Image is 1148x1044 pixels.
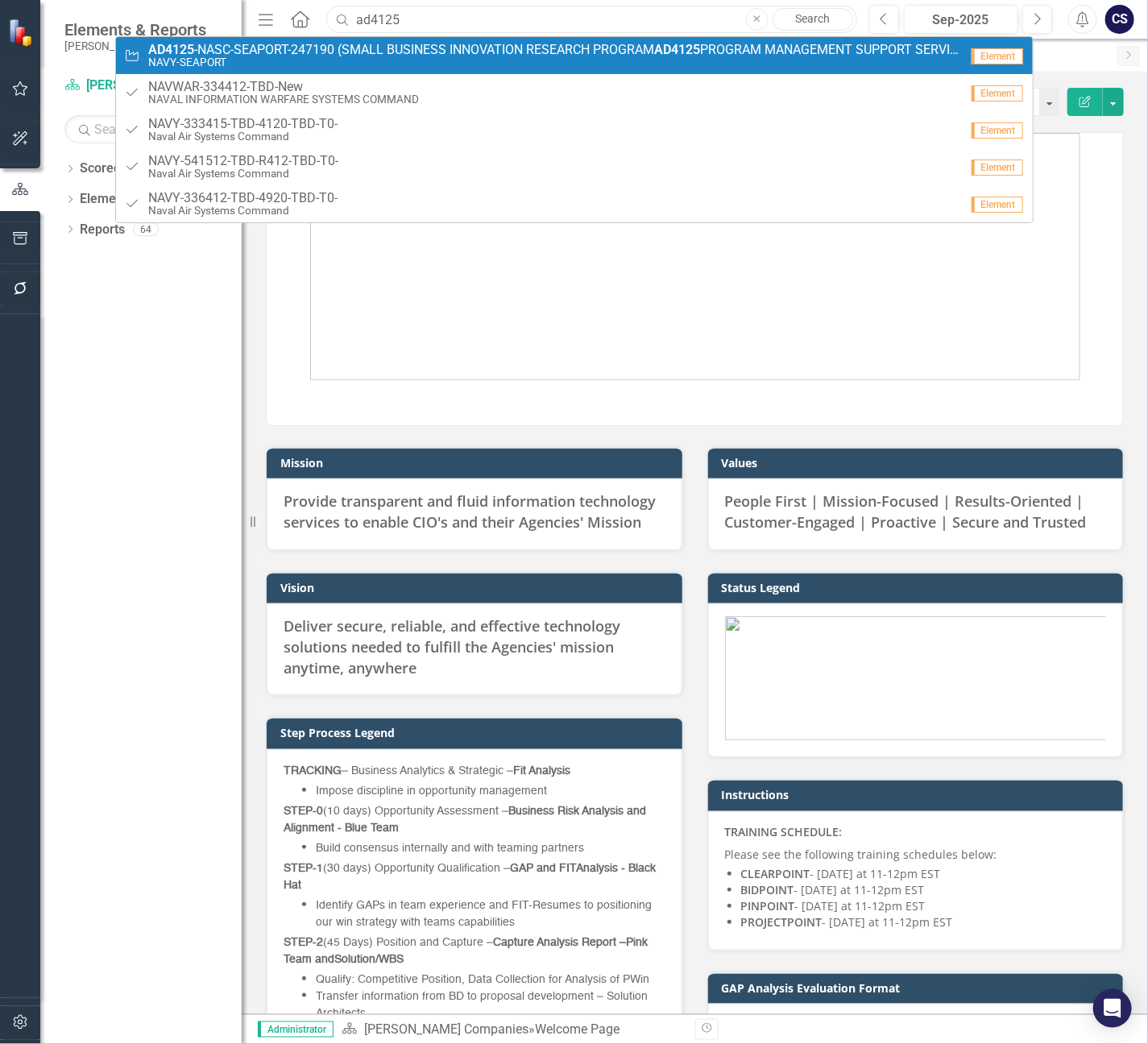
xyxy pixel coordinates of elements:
[284,937,626,948] span: Position and Capture –
[972,85,1023,101] span: Element
[316,785,547,797] span: Impose discipline in opportunity management
[148,130,338,143] small: Naval Air Systems Command
[64,77,226,95] a: [PERSON_NAME] Companies
[284,863,656,891] strong: Analysis - Black Hat
[972,48,1023,64] span: Element
[741,898,1107,914] li: - [DATE] at 11-12pm EST
[654,42,700,57] strong: AD4125
[8,18,36,46] img: ClearPoint Strategy
[342,1021,683,1039] div: »
[284,806,323,817] strong: STEP-0
[64,115,226,143] input: Search Below...
[148,205,338,217] small: Naval Air Systems Command
[148,43,959,57] span: -NASC-SEAPORT-247190 (SMALL BUSINESS INNOVATION RESEARCH PROGRAM PROGRAM MANAGEMENT SUPPORT SERVI...
[64,20,207,39] span: Elements & Reports
[80,221,125,239] a: Reports
[513,765,570,777] strong: Fit Analysis
[64,39,207,52] small: [PERSON_NAME] Companies
[284,806,646,834] span: (10 days) Opportunity Assessment –
[972,122,1023,139] span: Element
[284,616,620,677] span: Deliver secure, reliable, and effective technology solutions needed to fulfill the Agencies' miss...
[280,457,674,469] h3: Mission
[116,185,1033,222] a: NAVY-336412-TBD-4920-TBD-T0-Naval Air Systems CommandElement
[116,74,1033,111] a: NAVWAR-334412-TBD-NewNAVAL INFORMATION WARFARE SYSTEMS COMMANDElement
[510,863,576,874] strong: GAP and FIT
[725,616,1107,740] img: image%20v3.png
[323,937,373,948] span: (45 Days)
[280,727,674,739] h3: Step Process Legend
[722,457,1116,469] h3: Values
[535,1021,620,1037] div: Welcome Page
[284,937,323,948] strong: STEP-2
[284,491,656,532] span: Provide transparent and fluid information technology services to enable CIO's and their Agencies'...
[725,491,1087,532] span: People First | Mission-Focused | Results-Oriented | Customer-Engaged | Proactive | Secure and Tru...
[904,5,1019,34] button: Sep-2025
[284,863,656,891] span: (30 days) Opportunity Qualification –
[284,765,570,777] span: – Business Analytics & Strategic –
[326,6,856,34] input: Search ClearPoint...
[284,937,648,965] strong: Pink Team and
[258,1021,334,1038] span: Administrator
[116,37,1033,74] a: -NASC-SEAPORT-247190 (SMALL BUSINESS INNOVATION RESEARCH PROGRAMAD4125PROGRAM MANAGEMENT SUPPORT ...
[722,789,1116,801] h3: Instructions
[80,190,134,209] a: Elements
[148,56,959,68] small: NAVY-SEAPORT
[972,159,1023,176] span: Element
[280,582,674,594] h3: Vision
[148,168,338,180] small: Naval Air Systems Command
[364,1021,528,1037] a: [PERSON_NAME] Companies
[773,8,853,31] a: Search
[725,843,1107,863] p: Please see the following training schedules below:
[148,93,419,106] small: NAVAL INFORMATION WARFARE SYSTEMS COMMAND
[116,148,1033,185] a: NAVY-541512-TBD-R412-TBD-T0-Naval Air Systems CommandElement
[133,222,159,236] div: 64
[741,914,1107,930] li: - [DATE] at 11-12pm EST
[741,882,1107,898] li: - [DATE] at 11-12pm EST
[148,117,338,131] span: NAVY-333415-TBD-4120-TBD-T0-
[910,10,1013,30] div: Sep-2025
[148,80,419,94] span: NAVWAR-334412-TBD-New
[284,863,323,874] strong: STEP-1
[316,900,652,928] span: Identify GAPs in team experience and FIT-Resumes to positioning our win strategy with teams capab...
[741,866,810,881] strong: CLEARPOINT
[1093,989,1132,1028] div: Open Intercom Messenger
[316,991,648,1019] span: Transfer information from BD to proposal development – Solution Architects
[972,197,1023,213] span: Element
[741,914,823,930] strong: PROJECTPOINT
[741,866,1107,882] li: - [DATE] at 11-12pm EST
[284,765,342,777] strong: TRACKING
[493,937,616,948] strong: Capture Analysis Report
[722,982,1116,994] h3: GAP Analysis Evaluation Format
[80,159,146,178] a: Scorecards
[620,937,626,948] strong: –
[116,111,1033,148] a: NAVY-333415-TBD-4120-TBD-T0-Naval Air Systems CommandElement
[741,882,794,897] strong: BIDPOINT
[148,191,338,205] span: NAVY-336412-TBD-4920-TBD-T0-
[148,154,338,168] span: NAVY-541512-TBD-R412-TBD-T0-
[334,954,404,965] strong: Solution/WBS
[316,843,584,854] span: Build consensus internally and with teaming partners
[284,806,646,834] strong: Business Risk Analysis and Alignment - Blue Team
[316,974,649,985] span: Qualify: Competitive Position, Data Collection for Analysis of PWin
[310,133,1080,380] img: image%20v4.png
[741,898,795,913] strong: PINPOINT
[1105,5,1134,34] button: CS
[722,582,1116,594] h3: Status Legend
[725,824,843,839] strong: TRAINING SCHEDULE:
